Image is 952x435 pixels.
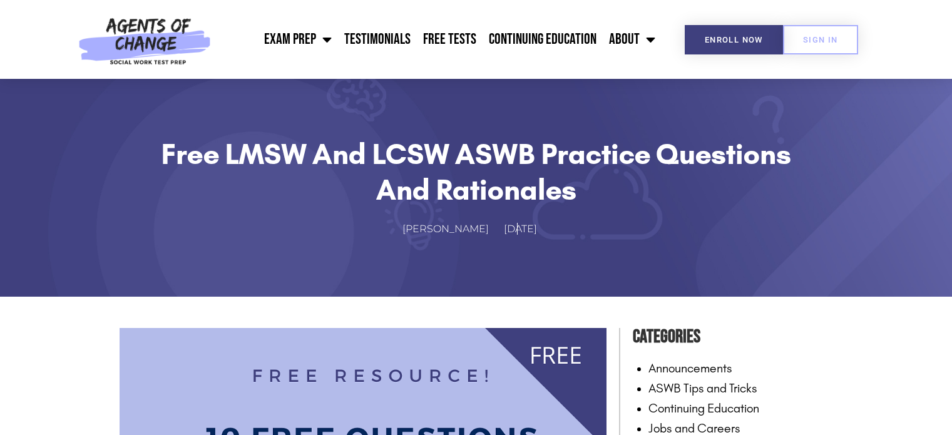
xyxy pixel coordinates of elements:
[685,25,783,54] a: Enroll Now
[151,136,802,207] h1: Free LMSW and LCSW ASWB Practice Questions and Rationales
[705,36,763,44] span: Enroll Now
[633,322,833,352] h4: Categories
[648,401,759,416] a: Continuing Education
[338,24,417,55] a: Testimonials
[603,24,662,55] a: About
[648,381,757,396] a: ASWB Tips and Tricks
[504,223,537,235] time: [DATE]
[417,24,483,55] a: Free Tests
[402,220,489,238] span: [PERSON_NAME]
[783,25,858,54] a: SIGN IN
[258,24,338,55] a: Exam Prep
[803,36,838,44] span: SIGN IN
[648,361,732,376] a: Announcements
[483,24,603,55] a: Continuing Education
[402,220,501,238] a: [PERSON_NAME]
[217,24,662,55] nav: Menu
[504,220,550,238] a: [DATE]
